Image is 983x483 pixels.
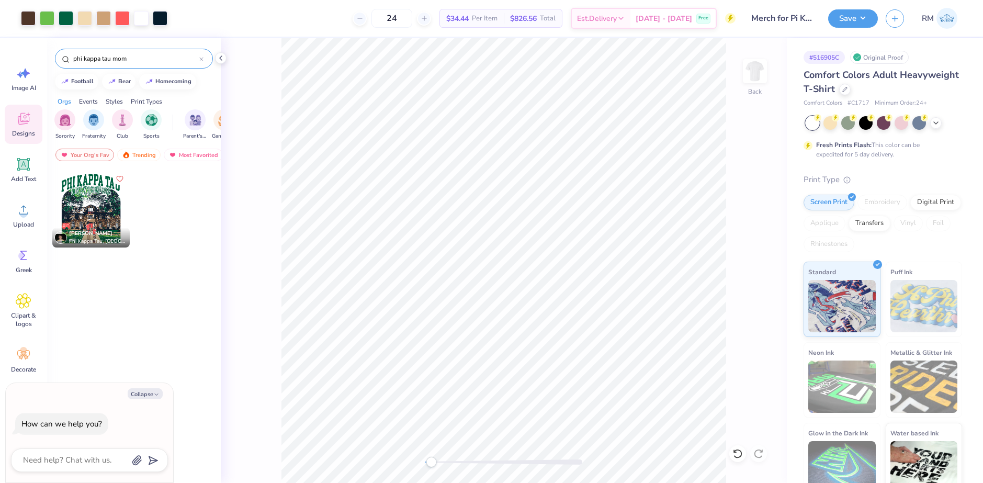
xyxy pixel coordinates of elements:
[60,151,69,159] img: most_fav.gif
[212,109,236,140] div: filter for Game Day
[6,311,41,328] span: Clipart & logos
[112,109,133,140] div: filter for Club
[183,109,207,140] button: filter button
[808,361,876,413] img: Neon Ink
[143,132,160,140] span: Sports
[926,216,951,231] div: Foil
[540,13,556,24] span: Total
[54,109,75,140] button: filter button
[82,132,106,140] span: Fraternity
[446,13,469,24] span: $34.44
[61,78,69,85] img: trend_line.gif
[816,141,872,149] strong: Fresh Prints Flash:
[850,51,909,64] div: Original Proof
[11,365,36,374] span: Decorate
[58,97,71,106] div: Orgs
[112,109,133,140] button: filter button
[890,347,952,358] span: Metallic & Glitter Ink
[55,132,75,140] span: Sorority
[849,216,890,231] div: Transfers
[117,149,161,161] div: Trending
[72,53,199,64] input: Try "Alpha"
[164,149,223,161] div: Most Favorited
[890,428,939,439] span: Water based Ink
[69,238,126,245] span: Phi Kappa Tau, [GEOGRAPHIC_DATA][US_STATE]
[804,216,845,231] div: Applique
[139,74,196,89] button: homecoming
[145,114,157,126] img: Sports Image
[168,151,177,159] img: most_fav.gif
[79,97,98,106] div: Events
[114,173,126,185] button: Like
[106,97,123,106] div: Styles
[804,99,842,108] span: Comfort Colors
[804,51,845,64] div: # 516905C
[69,230,112,237] span: [PERSON_NAME]
[145,78,153,85] img: trend_line.gif
[816,140,945,159] div: This color can be expedited for 5 day delivery.
[804,195,854,210] div: Screen Print
[636,13,692,24] span: [DATE] - [DATE]
[936,8,957,29] img: Roberta Manuel
[189,114,201,126] img: Parent's Weekend Image
[11,175,36,183] span: Add Text
[698,15,708,22] span: Free
[212,132,236,140] span: Game Day
[141,109,162,140] div: filter for Sports
[21,419,102,429] div: How can we help you?
[12,84,36,92] span: Image AI
[744,61,765,82] img: Back
[16,266,32,274] span: Greek
[55,149,114,161] div: Your Org's Fav
[510,13,537,24] span: $826.56
[117,114,128,126] img: Club Image
[804,174,962,186] div: Print Type
[183,109,207,140] div: filter for Parent's Weekend
[117,132,128,140] span: Club
[13,220,34,229] span: Upload
[910,195,961,210] div: Digital Print
[857,195,907,210] div: Embroidery
[102,74,135,89] button: bear
[82,109,106,140] div: filter for Fraternity
[917,8,962,29] a: RM
[212,109,236,140] button: filter button
[472,13,498,24] span: Per Item
[894,216,923,231] div: Vinyl
[12,129,35,138] span: Designs
[828,9,878,28] button: Save
[128,388,163,399] button: Collapse
[59,114,71,126] img: Sorority Image
[808,428,868,439] span: Glow in the Dark Ink
[426,457,437,467] div: Accessibility label
[748,87,762,96] div: Back
[875,99,927,108] span: Minimum Order: 24 +
[155,78,191,84] div: homecoming
[808,347,834,358] span: Neon Ink
[371,9,412,28] input: – –
[808,280,876,332] img: Standard
[183,132,207,140] span: Parent's Weekend
[118,78,131,84] div: bear
[922,13,934,25] span: RM
[804,237,854,252] div: Rhinestones
[141,109,162,140] button: filter button
[131,97,162,106] div: Print Types
[54,109,75,140] div: filter for Sorority
[218,114,230,126] img: Game Day Image
[890,266,912,277] span: Puff Ink
[808,266,836,277] span: Standard
[55,74,98,89] button: football
[71,78,94,84] div: football
[82,109,106,140] button: filter button
[890,361,958,413] img: Metallic & Glitter Ink
[577,13,617,24] span: Est. Delivery
[848,99,869,108] span: # C1717
[88,114,99,126] img: Fraternity Image
[804,69,959,95] span: Comfort Colors Adult Heavyweight T-Shirt
[890,280,958,332] img: Puff Ink
[122,151,130,159] img: trending.gif
[108,78,116,85] img: trend_line.gif
[743,8,820,29] input: Untitled Design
